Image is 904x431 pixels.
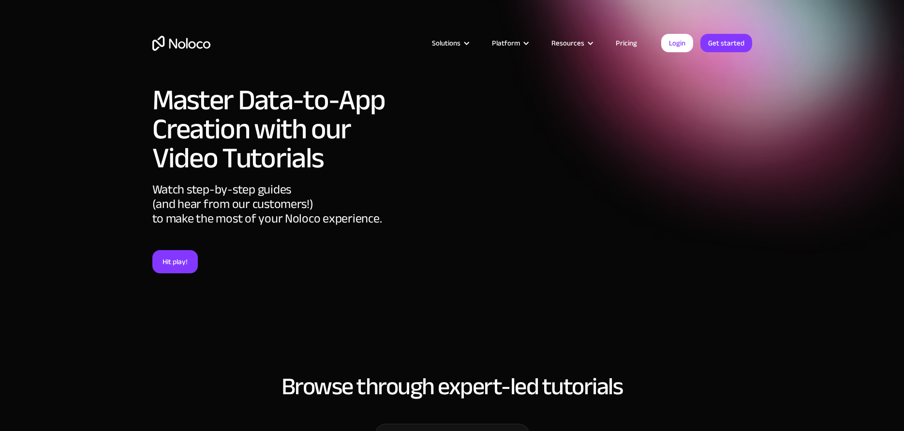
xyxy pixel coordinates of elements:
[604,37,649,49] a: Pricing
[492,37,520,49] div: Platform
[539,37,604,49] div: Resources
[152,182,397,250] div: Watch step-by-step guides (and hear from our customers!) to make the most of your Noloco experience.
[152,36,210,51] a: home
[406,82,752,277] iframe: Introduction to Noloco ┃No Code App Builder┃Create Custom Business Tools Without Code┃
[480,37,539,49] div: Platform
[152,250,198,273] a: Hit play!
[152,86,397,173] h1: Master Data-to-App Creation with our Video Tutorials
[700,34,752,52] a: Get started
[551,37,584,49] div: Resources
[420,37,480,49] div: Solutions
[432,37,460,49] div: Solutions
[152,373,752,400] h2: Browse through expert-led tutorials
[661,34,693,52] a: Login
